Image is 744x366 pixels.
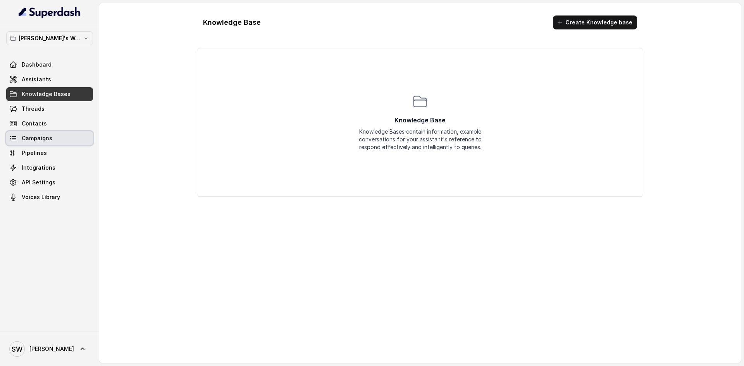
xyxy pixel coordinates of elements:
[22,164,55,172] span: Integrations
[6,146,93,160] a: Pipelines
[19,34,81,43] p: [PERSON_NAME]'s Workspace
[6,58,93,72] a: Dashboard
[22,105,45,113] span: Threads
[29,345,74,353] span: [PERSON_NAME]
[6,117,93,131] a: Contacts
[6,338,93,360] a: [PERSON_NAME]
[6,31,93,45] button: [PERSON_NAME]'s Workspace
[12,345,22,353] text: SW
[6,102,93,116] a: Threads
[553,15,637,29] button: Create Knowledge base
[22,134,52,142] span: Campaigns
[203,16,261,29] h1: Knowledge Base
[22,149,47,157] span: Pipelines
[6,131,93,145] a: Campaigns
[6,175,93,189] a: API Settings
[22,179,55,186] span: API Settings
[22,76,51,83] span: Assistants
[394,115,446,125] p: Knowledge Base
[6,161,93,175] a: Integrations
[22,193,60,201] span: Voices Library
[22,61,52,69] span: Dashboard
[6,87,93,101] a: Knowledge Bases
[22,120,47,127] span: Contacts
[6,190,93,204] a: Voices Library
[19,6,81,19] img: light.svg
[6,72,93,86] a: Assistants
[22,90,71,98] span: Knowledge Bases
[358,128,482,151] div: Knowledge Bases contain information, example conversations for your assistant's reference to resp...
